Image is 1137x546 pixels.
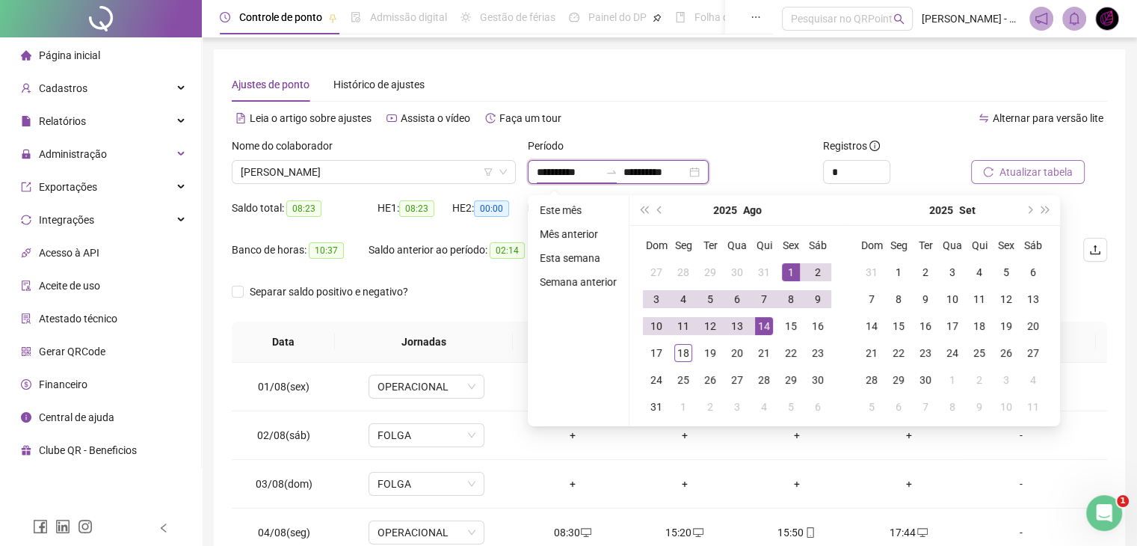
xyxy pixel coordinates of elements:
[39,49,100,61] span: Página inicial
[534,273,623,291] li: Semana anterior
[943,290,961,308] div: 10
[232,79,309,91] span: Ajustes de ponto
[674,263,692,281] div: 28
[804,366,831,393] td: 2025-08-30
[701,263,719,281] div: 29
[943,344,961,362] div: 24
[912,366,939,393] td: 2025-09-30
[993,340,1020,366] td: 2025-09-26
[386,113,397,123] span: youtube
[997,344,1015,362] div: 26
[21,149,31,159] span: lock
[728,263,746,281] div: 30
[777,340,804,366] td: 2025-08-22
[701,371,719,389] div: 26
[976,476,1064,492] div: -
[220,12,230,22] span: clock-circle
[21,379,31,390] span: dollar
[893,13,905,25] span: search
[701,290,719,308] div: 5
[993,286,1020,313] td: 2025-09-12
[1020,259,1047,286] td: 2025-09-06
[333,79,425,91] span: Histórico de ajustes
[670,366,697,393] td: 2025-08-25
[777,232,804,259] th: Sex
[912,286,939,313] td: 2025-09-09
[912,340,939,366] td: 2025-09-23
[755,398,773,416] div: 4
[643,259,670,286] td: 2025-07-27
[534,201,623,219] li: Este mês
[1020,286,1047,313] td: 2025-09-13
[569,12,579,22] span: dashboard
[858,286,885,313] td: 2025-09-07
[970,263,988,281] div: 4
[970,398,988,416] div: 9
[39,148,107,160] span: Administração
[641,427,729,444] div: +
[670,340,697,366] td: 2025-08-18
[916,344,934,362] div: 23
[378,521,475,544] span: OPERACIONAL
[39,411,114,423] span: Central de ajuda
[777,393,804,420] td: 2025-09-05
[959,195,976,225] button: month panel
[966,393,993,420] td: 2025-10-09
[782,344,800,362] div: 22
[751,366,777,393] td: 2025-08-28
[674,317,692,335] div: 11
[21,50,31,61] span: home
[158,523,169,533] span: left
[78,519,93,534] span: instagram
[865,476,953,492] div: +
[966,340,993,366] td: 2025-09-25
[643,232,670,259] th: Dom
[675,12,685,22] span: book
[499,168,508,177] span: down
[890,344,908,362] div: 22
[777,286,804,313] td: 2025-08-08
[939,232,966,259] th: Qua
[970,344,988,362] div: 25
[1024,371,1042,389] div: 4
[782,290,800,308] div: 8
[912,259,939,286] td: 2025-09-02
[378,424,475,447] span: FOLGA
[804,259,831,286] td: 2025-08-02
[399,200,434,217] span: 08:23
[21,313,31,324] span: solution
[647,317,665,335] div: 10
[21,412,31,423] span: info-circle
[777,313,804,340] td: 2025-08-15
[939,313,966,340] td: 2025-09-17
[1020,340,1047,366] td: 2025-09-27
[804,340,831,366] td: 2025-08-23
[1096,7,1118,30] img: 57449
[751,393,777,420] td: 2025-09-04
[753,476,841,492] div: +
[863,371,881,389] div: 28
[39,247,99,259] span: Acesso à API
[751,12,761,22] span: ellipsis
[21,346,31,357] span: qrcode
[701,317,719,335] div: 12
[751,340,777,366] td: 2025-08-21
[966,366,993,393] td: 2025-10-02
[997,290,1015,308] div: 12
[697,340,724,366] td: 2025-08-19
[993,259,1020,286] td: 2025-09-05
[724,259,751,286] td: 2025-07-30
[858,393,885,420] td: 2025-10-05
[916,398,934,416] div: 7
[970,371,988,389] div: 2
[997,317,1015,335] div: 19
[966,313,993,340] td: 2025-09-18
[777,259,804,286] td: 2025-08-01
[890,290,908,308] div: 8
[724,340,751,366] td: 2025-08-20
[943,371,961,389] div: 1
[21,248,31,258] span: api
[1020,366,1047,393] td: 2025-10-04
[588,11,647,23] span: Painel do DP
[916,290,934,308] div: 9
